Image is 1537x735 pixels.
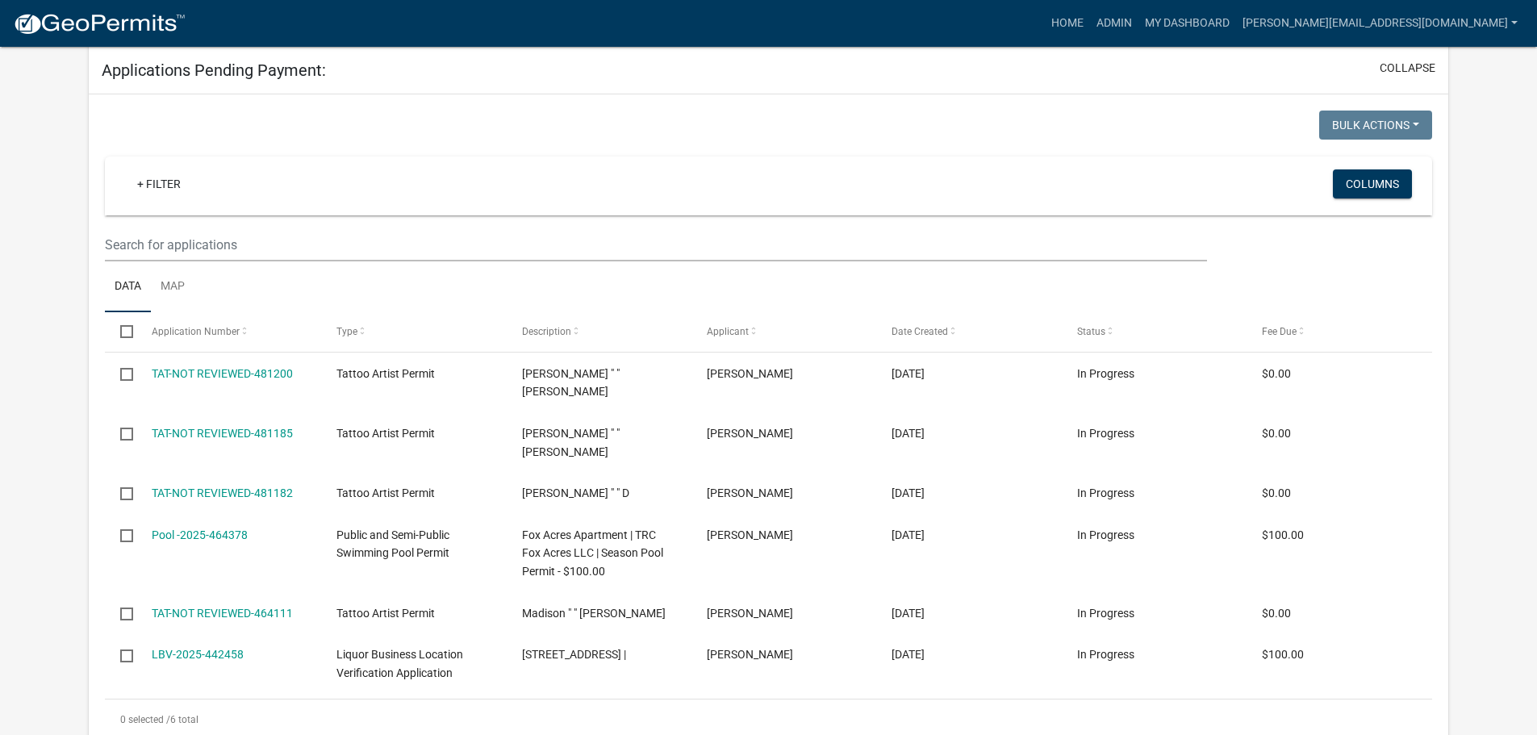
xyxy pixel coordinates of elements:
[1077,367,1134,380] span: In Progress
[152,487,293,499] a: TAT-NOT REVIEWED-481182
[1236,8,1524,39] a: [PERSON_NAME][EMAIL_ADDRESS][DOMAIN_NAME]
[892,607,925,620] span: 08/14/2025
[707,487,793,499] span: Matthew D Tubbs
[1090,8,1138,39] a: Admin
[892,528,925,541] span: 08/15/2025
[522,326,571,337] span: Description
[1077,326,1105,337] span: Status
[892,487,925,499] span: 09/19/2025
[105,312,136,351] datatable-header-cell: Select
[892,427,925,440] span: 09/19/2025
[707,607,793,620] span: Madison Drew Moore
[1333,169,1412,198] button: Columns
[1077,487,1134,499] span: In Progress
[152,648,244,661] a: LBV-2025-442458
[522,367,620,399] span: David " " Negron
[707,648,793,661] span: Shylee Bryanne Harreld-Swan
[124,169,194,198] a: + Filter
[336,648,463,679] span: Liquor Business Location Verification Application
[336,367,435,380] span: Tattoo Artist Permit
[707,528,793,541] span: Richard Vandall
[136,312,321,351] datatable-header-cell: Application Number
[336,326,357,337] span: Type
[506,312,691,351] datatable-header-cell: Description
[120,714,170,725] span: 0 selected /
[892,367,925,380] span: 09/19/2025
[522,648,626,661] span: 7983 E 400 N, Kokomo, IN 46901 |
[1262,648,1304,661] span: $100.00
[876,312,1061,351] datatable-header-cell: Date Created
[321,312,506,351] datatable-header-cell: Type
[1077,427,1134,440] span: In Progress
[1077,607,1134,620] span: In Progress
[152,427,293,440] a: TAT-NOT REVIEWED-481185
[522,607,666,620] span: Madison " " Drew
[1247,312,1431,351] datatable-header-cell: Fee Due
[1077,648,1134,661] span: In Progress
[1262,607,1291,620] span: $0.00
[707,427,793,440] span: Tranell Clifton
[1138,8,1236,39] a: My Dashboard
[522,427,620,458] span: Tranell " " Clifton
[336,528,449,560] span: Public and Semi-Public Swimming Pool Permit
[152,326,240,337] span: Application Number
[151,261,194,313] a: Map
[336,607,435,620] span: Tattoo Artist Permit
[707,326,749,337] span: Applicant
[102,61,326,80] h5: Applications Pending Payment:
[1262,326,1297,337] span: Fee Due
[1380,60,1435,77] button: collapse
[336,487,435,499] span: Tattoo Artist Permit
[522,528,663,578] span: Fox Acres Apartment | TRC Fox Acres LLC | Season Pool Permit - $100.00
[1262,427,1291,440] span: $0.00
[892,326,948,337] span: Date Created
[152,528,248,541] a: Pool -2025-464378
[105,228,1206,261] input: Search for applications
[1262,487,1291,499] span: $0.00
[152,367,293,380] a: TAT-NOT REVIEWED-481200
[1062,312,1247,351] datatable-header-cell: Status
[1045,8,1090,39] a: Home
[1262,367,1291,380] span: $0.00
[105,261,151,313] a: Data
[1077,528,1134,541] span: In Progress
[522,487,629,499] span: Matthew " " D
[152,607,293,620] a: TAT-NOT REVIEWED-464111
[892,648,925,661] span: 06/27/2025
[1262,528,1304,541] span: $100.00
[1319,111,1432,140] button: Bulk Actions
[707,367,793,380] span: David
[691,312,876,351] datatable-header-cell: Applicant
[336,427,435,440] span: Tattoo Artist Permit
